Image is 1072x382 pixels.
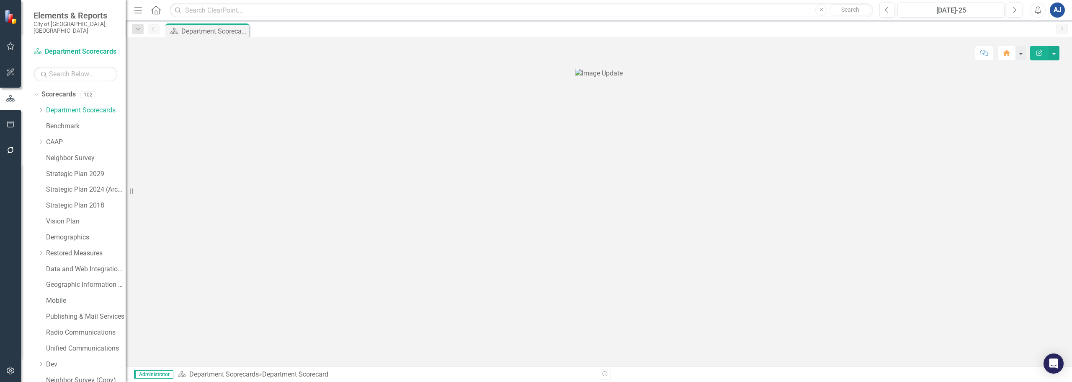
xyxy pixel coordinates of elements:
a: Department Scorecards [33,47,117,57]
a: Dev [46,360,126,369]
div: Open Intercom Messenger [1044,353,1064,374]
div: Department Scorecard [181,26,247,36]
div: [DATE]-25 [900,5,1002,16]
a: Radio Communications [46,328,126,338]
a: Geographic Information System (GIS) [46,280,126,290]
a: Neighbor Survey [46,153,126,163]
button: [DATE]-25 [897,3,1005,18]
a: Publishing & Mail Services [46,312,126,322]
a: Strategic Plan 2029 [46,169,126,179]
span: Administrator [134,370,173,379]
a: Vision Plan [46,217,126,226]
a: Mobile [46,296,126,306]
span: Elements & Reports [33,10,117,21]
a: Benchmark [46,122,126,131]
a: Demographics [46,233,126,242]
a: CAAP [46,138,126,147]
a: Department Scorecards [189,370,259,378]
span: Search [841,6,859,13]
a: Data and Web Integration Services [46,265,126,274]
small: City of [GEOGRAPHIC_DATA], [GEOGRAPHIC_DATA] [33,21,117,34]
div: 102 [80,91,96,98]
a: Restored Measures [46,249,126,258]
input: Search Below... [33,67,117,81]
a: Strategic Plan 2024 (Archive) [46,185,126,195]
img: Image Update [575,69,623,78]
button: AJ [1050,3,1065,18]
button: Search [829,4,871,16]
a: Scorecards [41,90,76,99]
img: ClearPoint Strategy [4,10,19,24]
input: Search ClearPoint... [170,3,873,18]
a: Department Scorecards [46,106,126,115]
a: Unified Communications [46,344,126,353]
div: Department Scorecard [262,370,328,378]
a: Strategic Plan 2018 [46,201,126,210]
div: » [178,370,593,379]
